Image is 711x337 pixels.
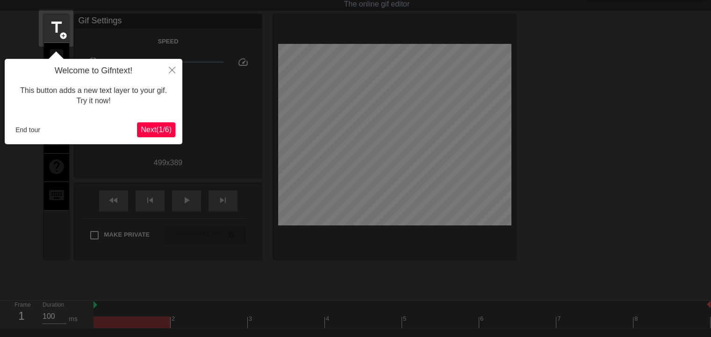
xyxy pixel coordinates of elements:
[141,126,172,133] span: Next ( 1 / 6 )
[137,122,175,137] button: Next
[162,59,182,80] button: Close
[12,123,44,137] button: End tour
[12,66,175,76] h4: Welcome to Gifntext!
[12,76,175,116] div: This button adds a new text layer to your gif. Try it now!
